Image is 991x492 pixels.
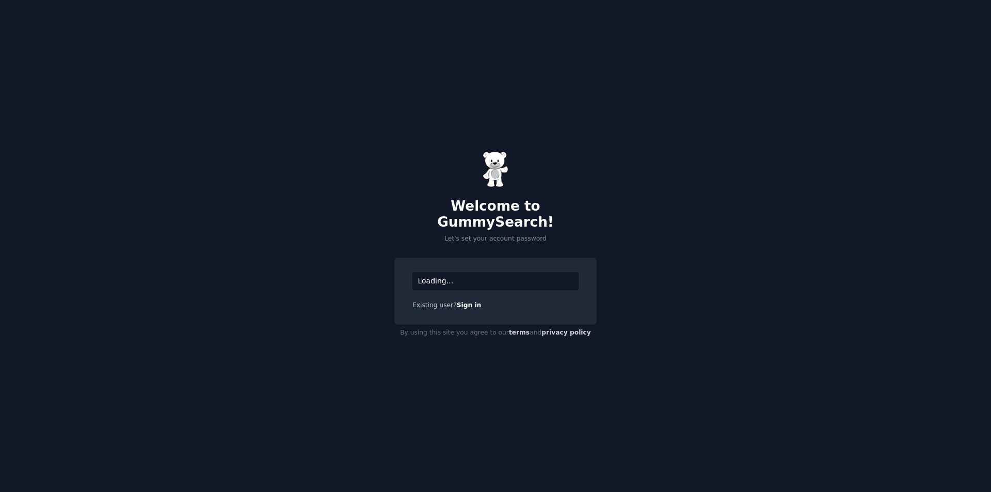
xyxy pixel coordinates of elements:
span: Existing user? [412,301,457,309]
h2: Welcome to GummySearch! [394,198,597,231]
a: Sign in [457,301,482,309]
a: privacy policy [541,329,591,336]
img: Gummy Bear [483,151,508,187]
div: By using this site you agree to our and [394,325,597,341]
p: Let's set your account password [394,234,597,244]
a: terms [509,329,530,336]
div: Loading... [412,272,579,290]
